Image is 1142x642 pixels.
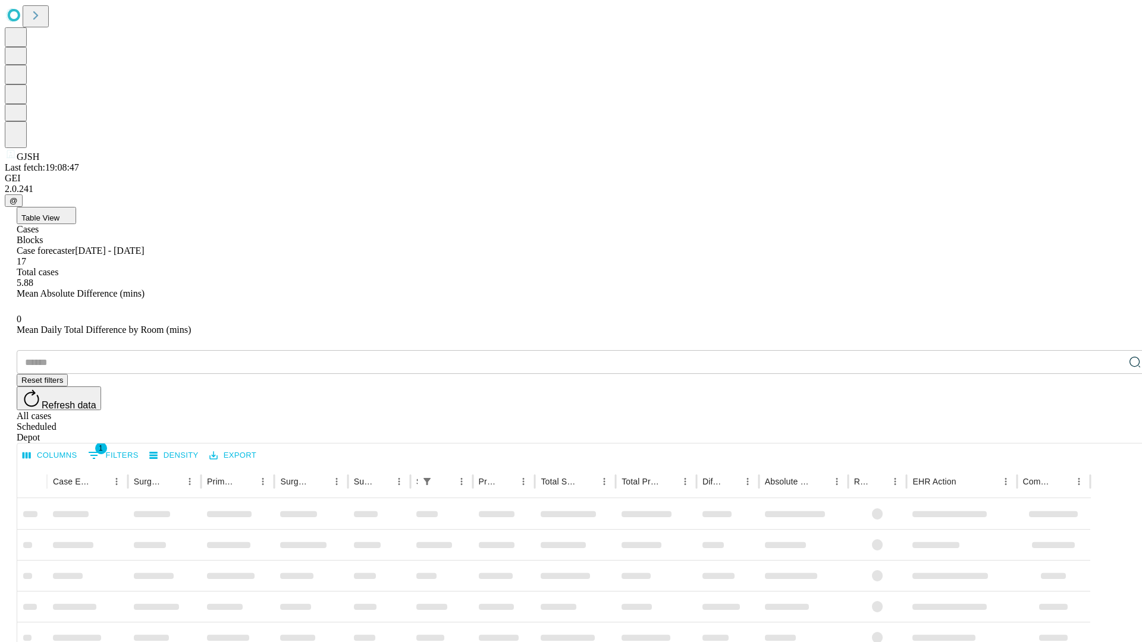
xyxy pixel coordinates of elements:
div: GEI [5,173,1137,184]
button: Export [206,446,259,465]
button: Table View [17,207,76,224]
div: 2.0.241 [5,184,1137,194]
button: Sort [165,473,181,490]
div: Predicted In Room Duration [479,477,498,486]
button: Menu [997,473,1014,490]
div: Absolute Difference [765,477,811,486]
span: [DATE] - [DATE] [75,246,144,256]
div: Difference [702,477,721,486]
span: Total cases [17,267,58,277]
button: Select columns [20,446,80,465]
button: Sort [870,473,887,490]
button: Menu [255,473,271,490]
div: Primary Service [207,477,237,486]
span: 17 [17,256,26,266]
button: Sort [238,473,255,490]
button: Sort [723,473,739,490]
span: Refresh data [42,400,96,410]
span: GJSH [17,152,39,162]
div: Surgery Date [354,477,373,486]
button: Refresh data [17,386,101,410]
span: Reset filters [21,376,63,385]
button: Sort [312,473,328,490]
button: Menu [1071,473,1087,490]
button: Menu [328,473,345,490]
span: Mean Daily Total Difference by Room (mins) [17,325,191,335]
span: Last fetch: 19:08:47 [5,162,79,172]
span: 0 [17,314,21,324]
button: Menu [391,473,407,490]
button: Sort [92,473,108,490]
div: Surgeon Name [134,477,164,486]
button: Menu [739,473,756,490]
button: Sort [812,473,829,490]
button: Menu [677,473,694,490]
div: EHR Action [912,477,956,486]
span: Case forecaster [17,246,75,256]
button: Show filters [419,473,435,490]
div: Scheduled In Room Duration [416,477,418,486]
button: Sort [374,473,391,490]
div: Case Epic Id [53,477,90,486]
div: Total Predicted Duration [622,477,659,486]
button: Menu [596,473,613,490]
button: Menu [181,473,198,490]
div: Total Scheduled Duration [541,477,578,486]
span: @ [10,196,18,205]
button: Menu [108,473,125,490]
div: Comments [1023,477,1053,486]
button: Sort [958,473,974,490]
button: Menu [887,473,903,490]
div: Resolved in EHR [854,477,870,486]
span: 5.88 [17,278,33,288]
span: 1 [95,442,107,454]
button: Menu [453,473,470,490]
button: Sort [437,473,453,490]
div: 1 active filter [419,473,435,490]
button: Sort [1054,473,1071,490]
button: Show filters [85,446,142,465]
button: Menu [829,473,845,490]
button: Menu [515,473,532,490]
button: Sort [498,473,515,490]
button: Sort [660,473,677,490]
button: Density [146,446,202,465]
span: Table View [21,213,59,222]
button: @ [5,194,23,207]
span: Mean Absolute Difference (mins) [17,288,145,298]
div: Surgery Name [280,477,310,486]
button: Sort [579,473,596,490]
button: Reset filters [17,374,68,386]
